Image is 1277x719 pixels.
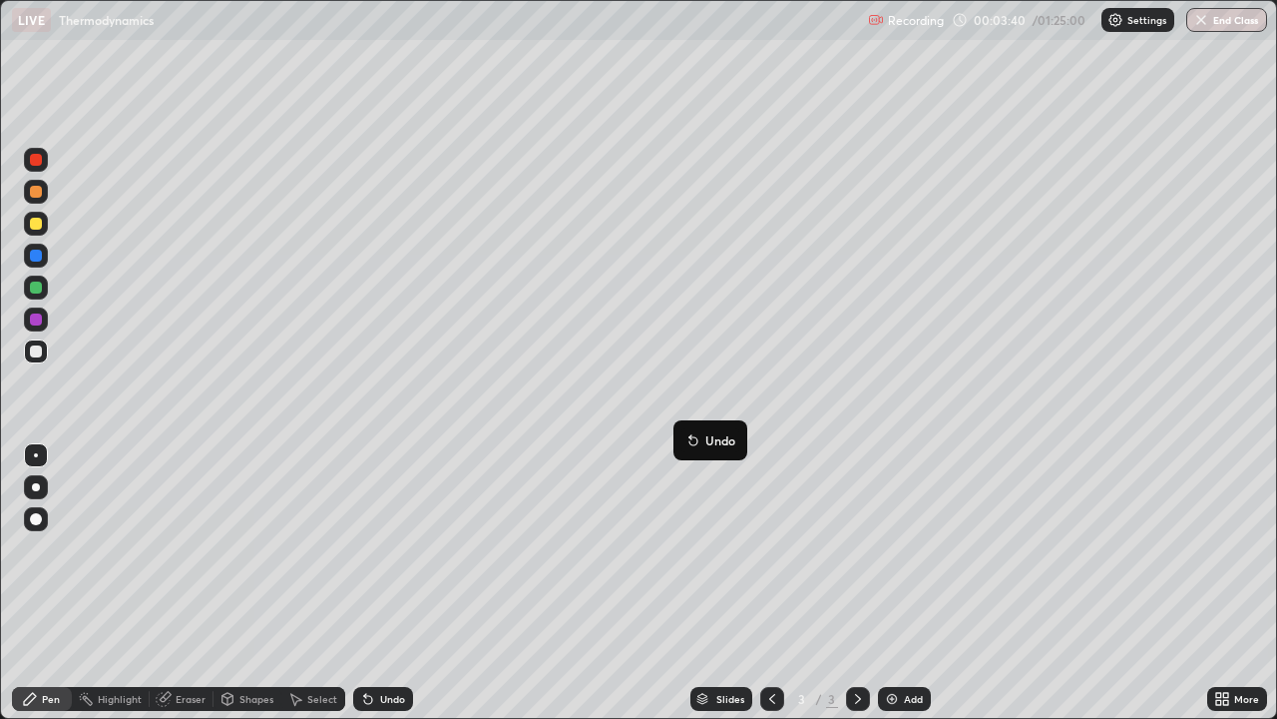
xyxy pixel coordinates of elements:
[792,693,812,705] div: 3
[816,693,822,705] div: /
[716,694,744,704] div: Slides
[681,428,739,452] button: Undo
[904,694,923,704] div: Add
[239,694,273,704] div: Shapes
[868,12,884,28] img: recording.375f2c34.svg
[307,694,337,704] div: Select
[42,694,60,704] div: Pen
[98,694,142,704] div: Highlight
[884,691,900,707] img: add-slide-button
[176,694,206,704] div: Eraser
[888,13,944,28] p: Recording
[59,12,154,28] p: Thermodynamics
[1107,12,1123,28] img: class-settings-icons
[705,432,735,448] p: Undo
[1234,694,1259,704] div: More
[826,690,838,708] div: 3
[1193,12,1209,28] img: end-class-cross
[1127,15,1166,25] p: Settings
[1186,8,1267,32] button: End Class
[18,12,45,28] p: LIVE
[380,694,405,704] div: Undo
